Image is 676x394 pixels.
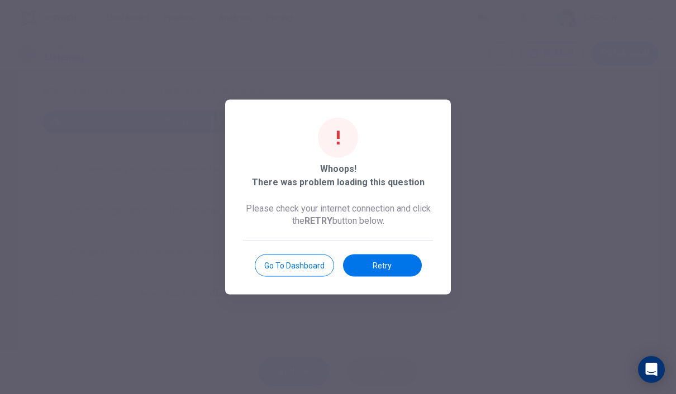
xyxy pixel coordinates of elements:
[304,215,332,226] b: RETRY
[243,203,433,227] span: Please check your internet connection and click the button below.
[638,356,665,383] div: Open Intercom Messenger
[255,254,334,277] button: Go to Dashboard
[320,162,356,176] span: Whoops!
[343,254,422,277] button: Retry
[252,176,425,189] span: There was problem loading this question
